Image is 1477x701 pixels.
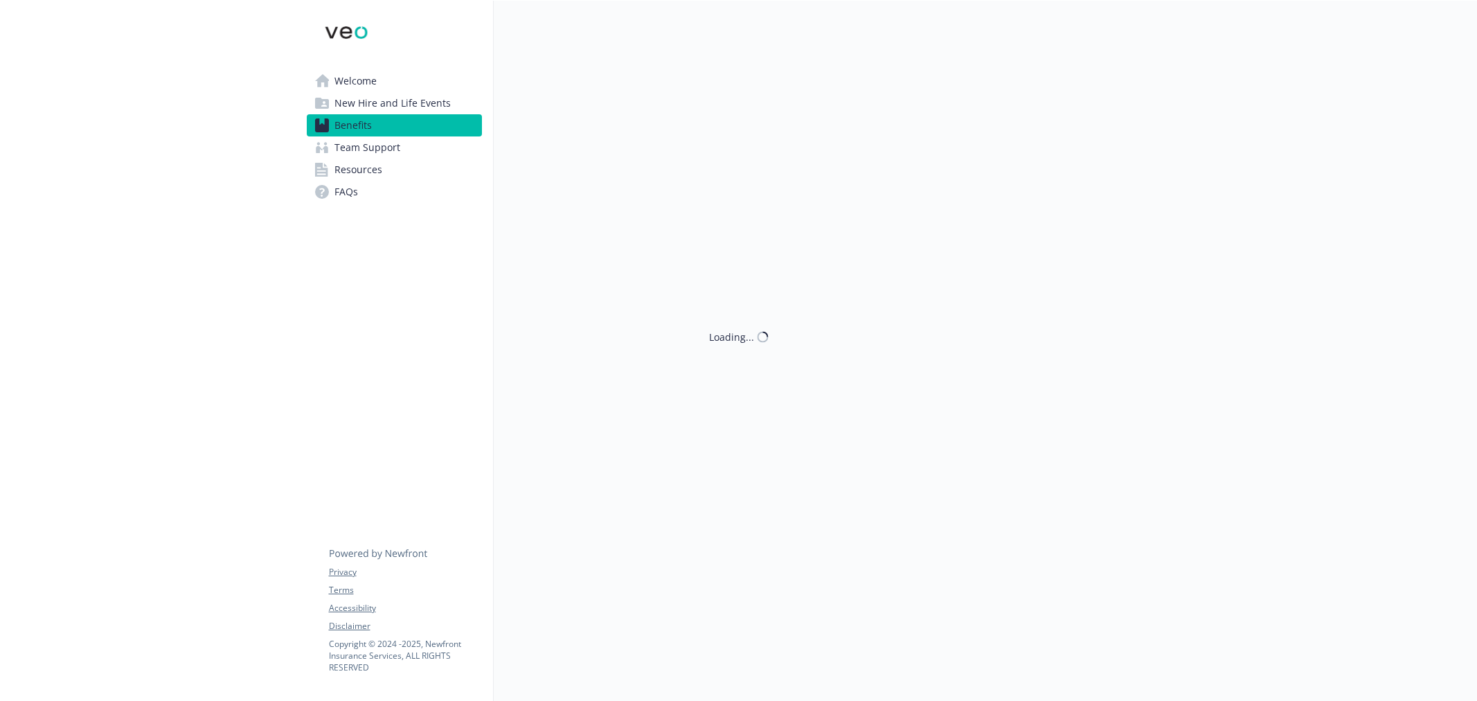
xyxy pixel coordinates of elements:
p: Copyright © 2024 - 2025 , Newfront Insurance Services, ALL RIGHTS RESERVED [329,638,481,673]
span: Benefits [334,114,372,136]
a: Team Support [307,136,482,159]
a: Disclaimer [329,620,481,632]
div: Loading... [709,330,754,344]
a: Resources [307,159,482,181]
a: Benefits [307,114,482,136]
span: FAQs [334,181,358,203]
span: Team Support [334,136,400,159]
span: New Hire and Life Events [334,92,451,114]
a: Welcome [307,70,482,92]
a: New Hire and Life Events [307,92,482,114]
a: Privacy [329,566,481,578]
span: Resources [334,159,382,181]
a: FAQs [307,181,482,203]
a: Terms [329,584,481,596]
a: Accessibility [329,602,481,614]
span: Welcome [334,70,377,92]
